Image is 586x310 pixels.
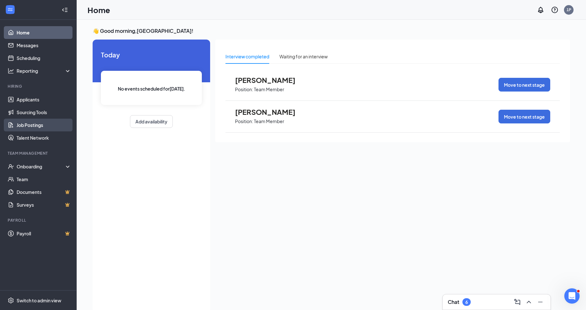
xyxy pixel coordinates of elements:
[535,297,545,307] button: Minimize
[235,76,305,84] span: [PERSON_NAME]
[8,84,70,89] div: Hiring
[537,6,544,14] svg: Notifications
[62,7,68,13] svg: Collapse
[17,131,71,144] a: Talent Network
[93,27,570,34] h3: 👋 Good morning, [GEOGRAPHIC_DATA] !
[118,85,185,92] span: No events scheduled for [DATE] .
[8,297,14,304] svg: Settings
[235,108,305,116] span: [PERSON_NAME]
[17,198,71,211] a: SurveysCrown
[7,6,13,13] svg: WorkstreamLogo
[8,163,14,170] svg: UserCheck
[17,119,71,131] a: Job Postings
[225,53,269,60] div: Interview completed
[8,218,70,223] div: Payroll
[17,106,71,119] a: Sourcing Tools
[537,298,544,306] svg: Minimize
[254,86,284,92] p: Team Member
[524,297,534,307] button: ChevronUp
[101,50,202,60] span: Today
[279,53,328,60] div: Waiting for an interview
[525,298,533,306] svg: ChevronUp
[254,118,284,124] p: Team Member
[17,186,71,198] a: DocumentsCrown
[512,297,522,307] button: ComposeMessage
[235,86,253,92] p: Position:
[17,93,71,106] a: Applicants
[17,227,71,240] a: PayrollCrown
[235,118,253,124] p: Position:
[465,299,468,305] div: 6
[8,68,14,74] svg: Analysis
[17,297,61,304] div: Switch to admin view
[8,151,70,156] div: Team Management
[514,298,521,306] svg: ComposeMessage
[567,7,571,12] div: 1P
[17,52,71,64] a: Scheduling
[498,110,550,123] button: Move to next stage
[448,299,459,306] h3: Chat
[17,68,72,74] div: Reporting
[17,39,71,52] a: Messages
[551,6,559,14] svg: QuestionInfo
[564,288,580,304] iframe: Intercom live chat
[17,173,71,186] a: Team
[17,163,66,170] div: Onboarding
[498,78,550,92] button: Move to next stage
[130,115,173,128] button: Add availability
[17,26,71,39] a: Home
[88,4,110,15] h1: Home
